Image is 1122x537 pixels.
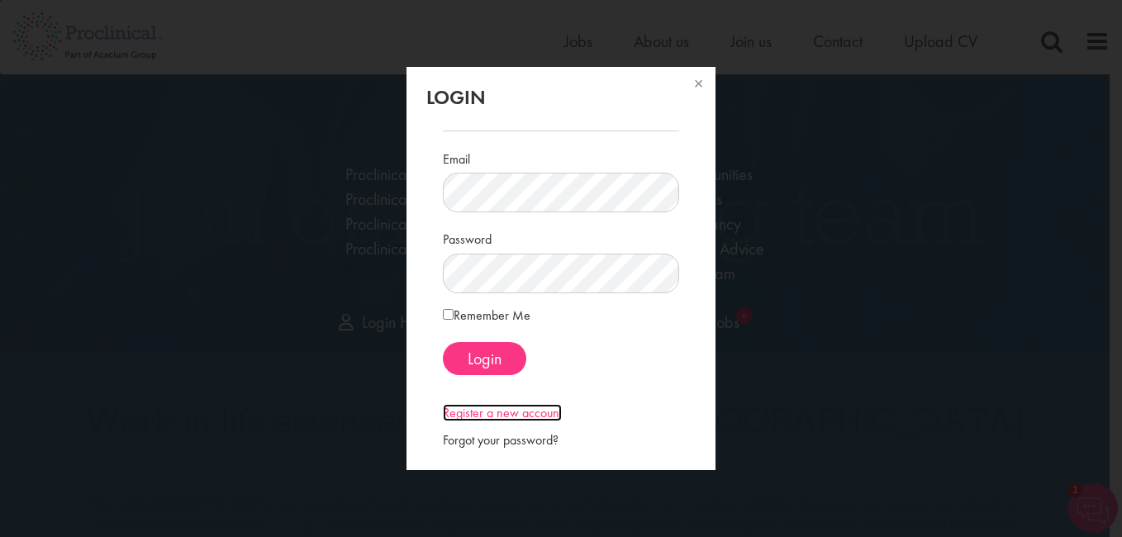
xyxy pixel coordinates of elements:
[443,342,526,375] button: Login
[443,145,470,169] label: Email
[443,431,678,450] div: Forgot your password?
[426,87,695,108] h2: Login
[443,306,530,326] label: Remember Me
[443,225,492,249] label: Password
[443,309,454,320] input: Remember Me
[468,348,502,369] span: Login
[443,404,562,421] a: Register a new account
